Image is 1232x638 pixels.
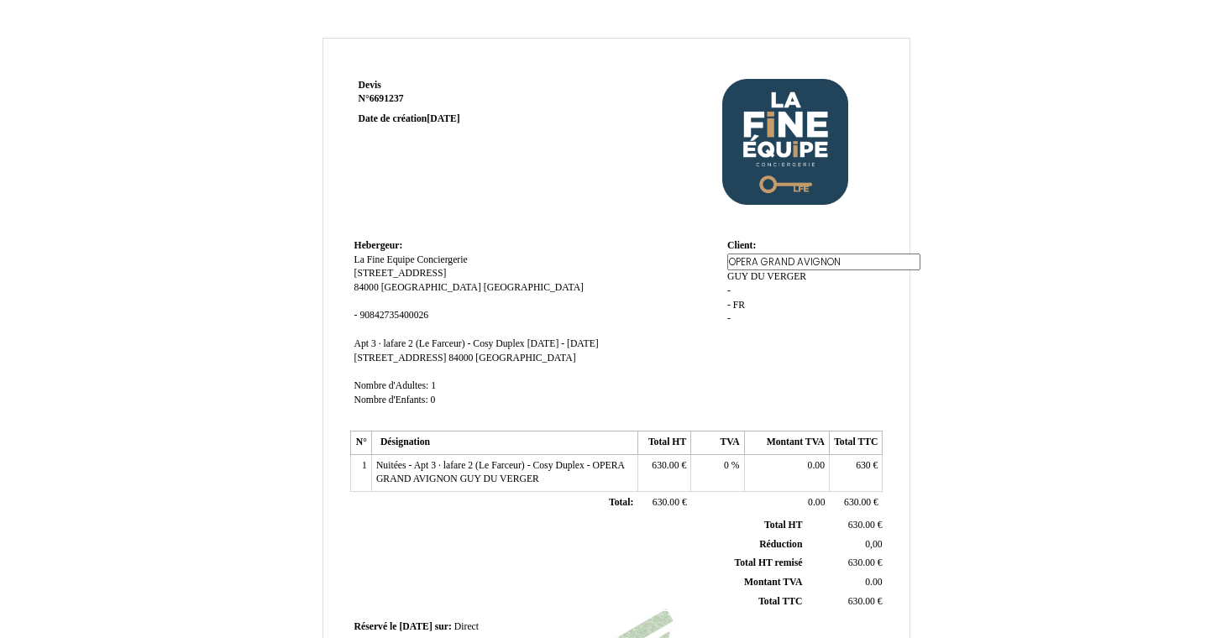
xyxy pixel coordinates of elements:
span: Total HT remisé [734,557,802,568]
span: [GEOGRAPHIC_DATA] [381,282,481,293]
span: [DATE] [427,113,459,124]
span: Devis [359,80,381,91]
span: 0 [431,395,436,405]
span: GUY DU VERGER [727,271,806,282]
span: Nombre d'Adultes: [354,380,429,391]
span: 630.00 [844,497,871,508]
span: - [727,313,731,324]
button: Ouvrir le widget de chat LiveChat [13,7,64,57]
span: 1 [431,380,436,391]
strong: Date de création [359,113,460,124]
span: 630.00 [848,596,875,607]
td: € [637,492,690,515]
span: - [727,285,731,296]
span: 630.00 [652,460,679,471]
span: - [354,310,358,321]
td: 1 [350,454,371,491]
td: € [805,592,885,611]
span: Nuitées - Apt 3 · lafare 2 (Le Farceur) - Cosy Duplex - OPERA GRAND AVIGNON GUY DU VERGER [376,460,624,485]
span: 84000 [354,282,379,293]
strong: N° [359,92,559,106]
img: logo [692,79,878,205]
th: Désignation [371,431,637,455]
span: [DATE] - [DATE] [527,338,599,349]
span: 6691237 [370,93,404,104]
th: Total TTC [830,431,883,455]
span: 90842735400026 [359,310,428,321]
span: Total HT [764,520,802,531]
span: 630.00 [653,497,679,508]
span: 0 [724,460,729,471]
th: Montant TVA [744,431,829,455]
span: Apt 3 · lafare 2 (Le Farceur) - Cosy Duplex [354,338,525,349]
span: Réduction [759,539,802,550]
span: 0.00 [808,460,825,471]
span: FR [733,300,745,311]
span: [GEOGRAPHIC_DATA] [475,353,575,363]
th: Total HT [637,431,690,455]
span: Réservé le [354,621,397,632]
span: 630.00 [848,557,875,568]
span: [DATE] [399,621,432,632]
span: [GEOGRAPHIC_DATA] [484,282,584,293]
span: [STREET_ADDRESS] [354,268,447,279]
span: 630.00 [848,520,875,531]
span: Hebergeur: [354,240,403,251]
span: Nombre d'Enfants: [354,395,428,405]
th: N° [350,431,371,455]
td: € [830,492,883,515]
span: Client: [727,240,756,251]
span: Total TTC [758,596,802,607]
span: 0,00 [865,539,882,550]
span: Montant TVA [744,577,802,588]
td: € [805,554,885,573]
span: Total: [609,497,633,508]
span: 0.00 [865,577,882,588]
td: € [805,516,885,535]
span: - [727,300,731,311]
span: Direct [454,621,479,632]
td: € [637,454,690,491]
td: € [830,454,883,491]
span: La Fine Equipe Conciergerie [354,254,468,265]
th: TVA [691,431,744,455]
span: 0.00 [808,497,825,508]
td: % [691,454,744,491]
span: [STREET_ADDRESS] [354,353,447,363]
span: sur: [435,621,452,632]
span: 84000 [448,353,473,363]
span: 630 [856,460,871,471]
